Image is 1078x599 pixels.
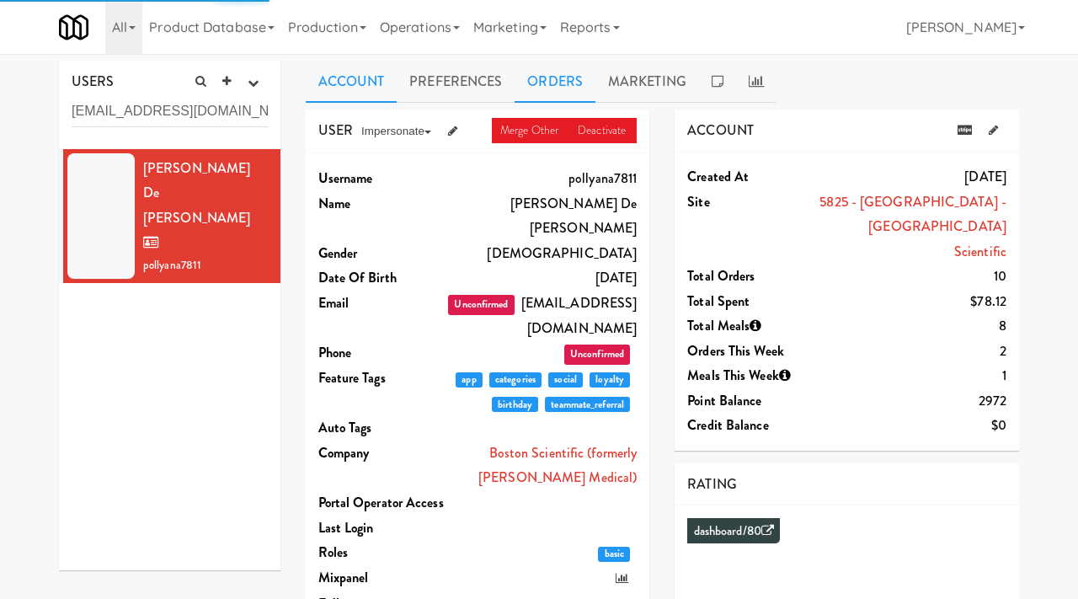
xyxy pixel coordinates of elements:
[318,490,446,516] dt: Portal Operator Access
[492,397,538,412] span: birthday
[694,522,774,540] a: dashboard/80
[687,413,815,438] dt: Credit Balance
[478,443,637,488] a: Boston Scientific (formerly [PERSON_NAME] Medical)
[72,96,268,127] input: Search user
[318,516,446,541] dt: Last login
[687,190,815,215] dt: Site
[446,241,637,266] dd: [DEMOGRAPHIC_DATA]
[687,339,815,364] dt: Orders This Week
[819,192,1006,261] a: 5825 - [GEOGRAPHIC_DATA] - [GEOGRAPHIC_DATA] Scientific
[815,339,1006,364] dd: 2
[59,13,88,42] img: Micromart
[318,191,446,217] dt: Name
[456,372,483,388] span: app
[687,264,815,289] dt: Total Orders
[318,120,353,140] span: USER
[318,291,446,316] dt: Email
[446,265,637,291] dd: [DATE]
[687,388,815,414] dt: Point Balance
[318,366,446,391] dt: Feature Tags
[143,257,201,273] span: pollyana7811
[687,313,815,339] dt: Total Meals
[446,166,637,191] dd: pollyana7811
[545,397,630,412] span: teammate_referral
[815,264,1006,289] dd: 10
[815,313,1006,339] dd: 8
[687,289,815,314] dt: Total Spent
[515,61,595,103] a: Orders
[687,363,815,388] dt: Meals This Week
[687,164,815,190] dt: Created at
[72,72,115,91] span: USERS
[492,118,569,143] a: Merge Other
[318,565,446,591] dt: Mixpanel
[306,61,398,103] a: Account
[318,415,446,441] dt: Auto Tags
[318,265,446,291] dt: Date Of Birth
[815,388,1006,414] dd: 2972
[815,164,1006,190] dd: [DATE]
[569,118,637,143] a: Deactivate
[815,363,1006,388] dd: 1
[446,191,637,241] dd: [PERSON_NAME] De [PERSON_NAME]
[815,413,1006,438] dd: $0
[353,119,440,144] button: Impersonate
[598,547,630,562] span: basic
[397,61,515,103] a: Preferences
[590,372,630,388] span: loyalty
[318,241,446,266] dt: Gender
[595,61,699,103] a: Marketing
[548,372,583,388] span: social
[687,120,754,140] span: ACCOUNT
[143,158,250,253] span: [PERSON_NAME] De [PERSON_NAME]
[687,474,737,494] span: RATING
[564,345,630,365] span: Unconfirmed
[318,441,446,466] dt: Company
[318,340,446,366] dt: Phone
[446,291,637,340] dd: [EMAIL_ADDRESS][DOMAIN_NAME]
[815,289,1006,314] dd: $78.12
[318,166,446,191] dt: Username
[318,540,446,565] dt: Roles
[59,149,280,283] li: [PERSON_NAME] De [PERSON_NAME]pollyana7811
[489,372,542,388] span: categories
[448,295,514,315] span: Unconfirmed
